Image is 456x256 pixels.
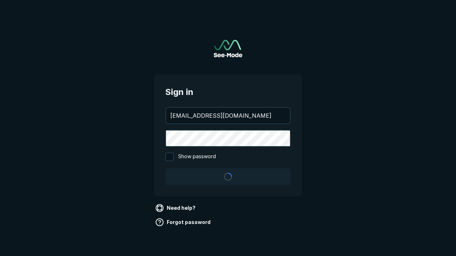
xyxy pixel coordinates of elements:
span: Show password [178,153,216,161]
a: Go to sign in [214,40,242,57]
input: your@email.com [166,108,290,123]
img: See-Mode Logo [214,40,242,57]
a: Forgot password [154,217,213,228]
span: Sign in [165,86,291,98]
a: Need help? [154,202,198,214]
